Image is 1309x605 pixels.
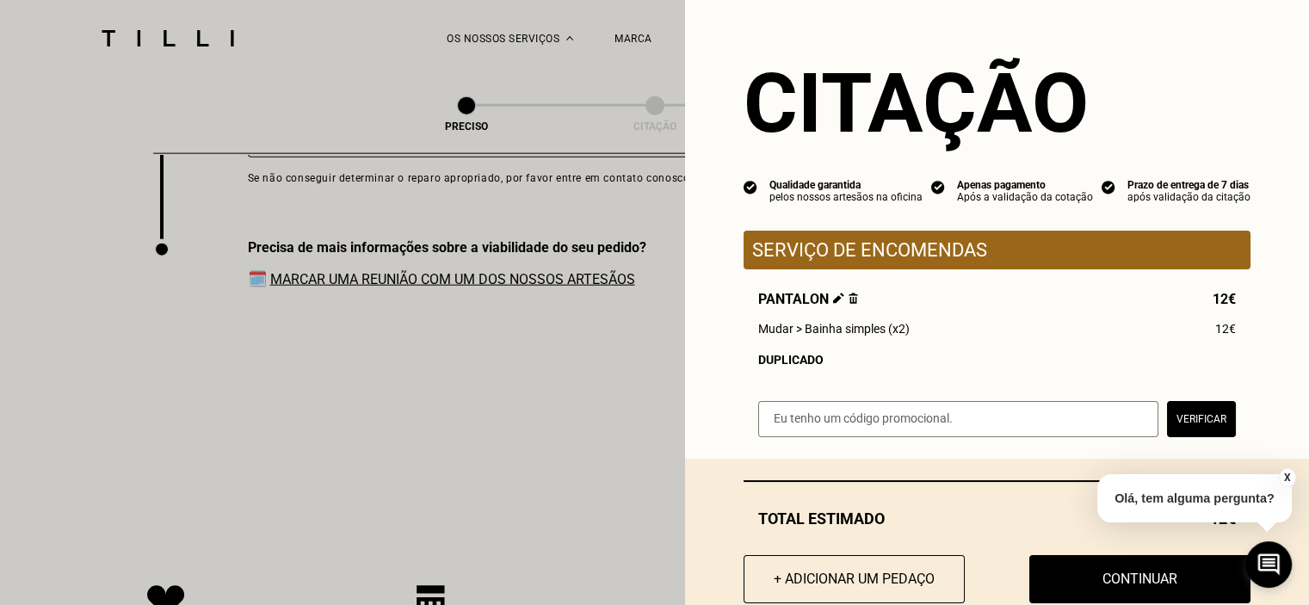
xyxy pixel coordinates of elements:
img: icon list info [1102,179,1115,194]
div: Prazo de entrega de 7 dias [1127,179,1250,191]
span: Pantalon [758,291,858,307]
div: Apenas pagamento [957,179,1093,191]
p: Serviço de encomendas [752,239,1242,261]
span: 12€ [1213,291,1236,307]
p: Olá, tem alguma pergunta? [1097,474,1292,522]
span: Mudar > Bainha simples (x2) [758,322,910,336]
button: Verificar [1167,401,1236,437]
button: + Adicionar um pedaço [744,555,965,603]
img: Editar [833,293,844,304]
img: Apagar [849,293,858,304]
button: Continuar [1029,555,1250,603]
button: X [1279,468,1296,487]
div: após validação da citação [1127,191,1250,203]
img: icon list info [744,179,757,194]
section: Citação [744,55,1250,151]
div: Total estimado [744,509,1250,528]
input: Eu tenho um código promocional. [758,401,1158,437]
div: Qualidade garantida [769,179,923,191]
div: Após a validação da cotação [957,191,1093,203]
span: 12€ [1215,322,1236,336]
div: pelos nossos artesãos na oficina [769,191,923,203]
img: icon list info [931,179,945,194]
div: Duplicado [758,353,1236,367]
